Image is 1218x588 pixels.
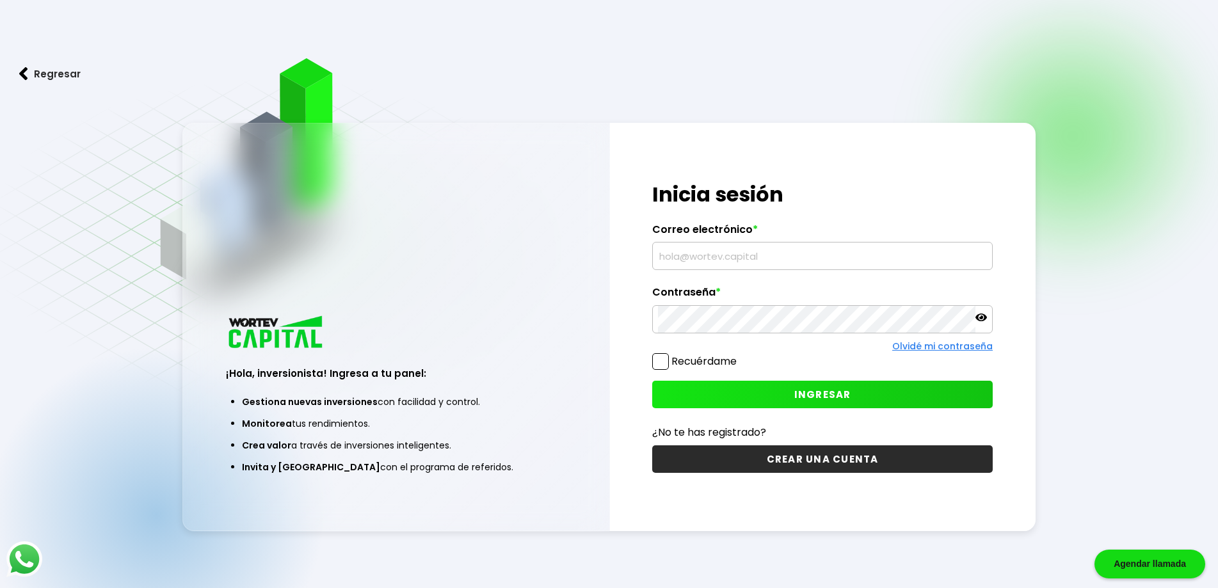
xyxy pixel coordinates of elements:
[242,456,550,478] li: con el programa de referidos.
[6,541,42,577] img: logos_whatsapp-icon.242b2217.svg
[658,242,987,269] input: hola@wortev.capital
[652,424,993,473] a: ¿No te has registrado?CREAR UNA CUENTA
[671,354,737,369] label: Recuérdame
[242,413,550,434] li: tus rendimientos.
[892,340,993,353] a: Olvidé mi contraseña
[226,314,327,352] img: logo_wortev_capital
[242,461,380,473] span: Invita y [GEOGRAPHIC_DATA]
[19,67,28,81] img: flecha izquierda
[652,445,993,473] button: CREAR UNA CUENTA
[794,388,851,401] span: INGRESAR
[242,439,291,452] span: Crea valor
[242,434,550,456] li: a través de inversiones inteligentes.
[242,395,378,408] span: Gestiona nuevas inversiones
[1094,550,1205,578] div: Agendar llamada
[226,366,566,381] h3: ¡Hola, inversionista! Ingresa a tu panel:
[652,381,993,408] button: INGRESAR
[242,417,292,430] span: Monitorea
[652,424,993,440] p: ¿No te has registrado?
[652,179,993,210] h1: Inicia sesión
[242,391,550,413] li: con facilidad y control.
[652,223,993,242] label: Correo electrónico
[652,286,993,305] label: Contraseña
